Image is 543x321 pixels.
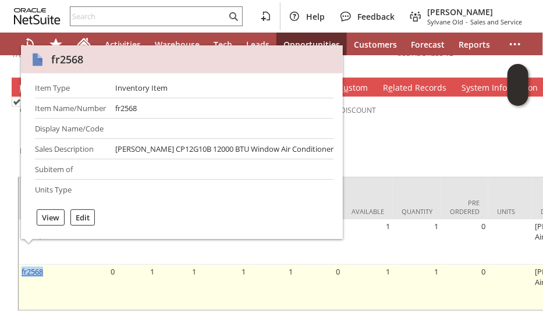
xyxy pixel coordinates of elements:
div: Quantity [402,207,432,216]
span: u [343,82,349,93]
span: Sylvane Old [427,17,463,26]
a: fr2568 [22,266,43,277]
label: Edit [76,212,90,223]
a: Coupon Code [20,105,70,115]
span: Leads [246,39,269,50]
td: 0 [441,219,488,265]
span: I [19,82,22,93]
svg: logo [14,8,61,24]
span: Forecast [411,39,445,50]
div: Shortcuts [42,33,70,56]
span: [PERSON_NAME] [427,6,522,17]
a: Promotion [20,146,61,156]
div: Sales Description [35,144,106,154]
svg: Home [77,37,91,51]
span: Feedback [357,11,395,22]
td: 1 [199,265,249,310]
div: fr2568 [51,52,83,66]
span: Help [306,11,325,22]
div: Inventory Item [115,83,168,93]
span: Activities [105,39,141,50]
td: 0 [62,219,118,265]
a: Items [16,82,45,95]
td: 1 [118,265,157,310]
div: [PERSON_NAME] CP12G10B 12000 BTU Window Air Conditioner [115,144,333,154]
td: 1 [118,219,157,265]
a: Forecast [404,33,452,56]
span: Reports [459,39,490,50]
svg: Recent Records [21,37,35,51]
svg: Shortcuts [49,37,63,51]
td: 0 [62,265,118,310]
div: Edit [70,209,95,226]
iframe: Click here to launch Oracle Guided Learning Help Panel [507,64,528,106]
td: 1 [393,219,441,265]
div: Item Type [35,83,106,93]
a: System Information [459,82,541,95]
a: Custom [335,82,371,95]
a: Opportunities [276,33,347,56]
td: 1 [157,265,199,310]
span: y [466,82,470,93]
input: Search [70,9,226,23]
td: 1 [343,265,393,310]
div: Pre Ordered [450,198,480,216]
td: 0 [296,219,343,265]
svg: Search [226,9,240,23]
span: - [466,17,468,26]
div: Display Name/Code [35,123,106,134]
span: Oracle Guided Learning Widget. To move around, please hold and drag [507,85,528,106]
span: Warehouse [155,39,200,50]
a: Reports [452,33,497,56]
a: Home [70,33,98,56]
div: View [37,209,65,226]
td: 1 [199,219,249,265]
a: Customers [347,33,404,56]
div: Available [352,207,384,216]
td: 1 [343,219,393,265]
span: e [388,82,393,93]
span: Sales and Service [470,17,522,26]
a: Recent Records [14,33,42,56]
div: fr2568 [115,103,137,113]
span: Tech [214,39,232,50]
div: Units [497,207,523,216]
td: 1 [249,219,296,265]
td: 0 [296,265,343,310]
a: Leads [239,33,276,56]
img: Checked [12,97,22,106]
div: More menus [501,33,529,56]
a: Warehouse [148,33,207,56]
label: View [42,212,59,223]
div: Item Name/Number [35,103,106,113]
div: Units Type [35,184,106,195]
td: 1 [249,265,296,310]
span: Opportunities [283,39,340,50]
a: Activities [98,33,148,56]
a: Tech [207,33,239,56]
td: 1 [157,219,199,265]
td: 1 [393,265,441,310]
a: Related Records [380,82,449,95]
td: 0 [441,265,488,310]
div: Subitem of [35,164,106,174]
span: Customers [354,39,397,50]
